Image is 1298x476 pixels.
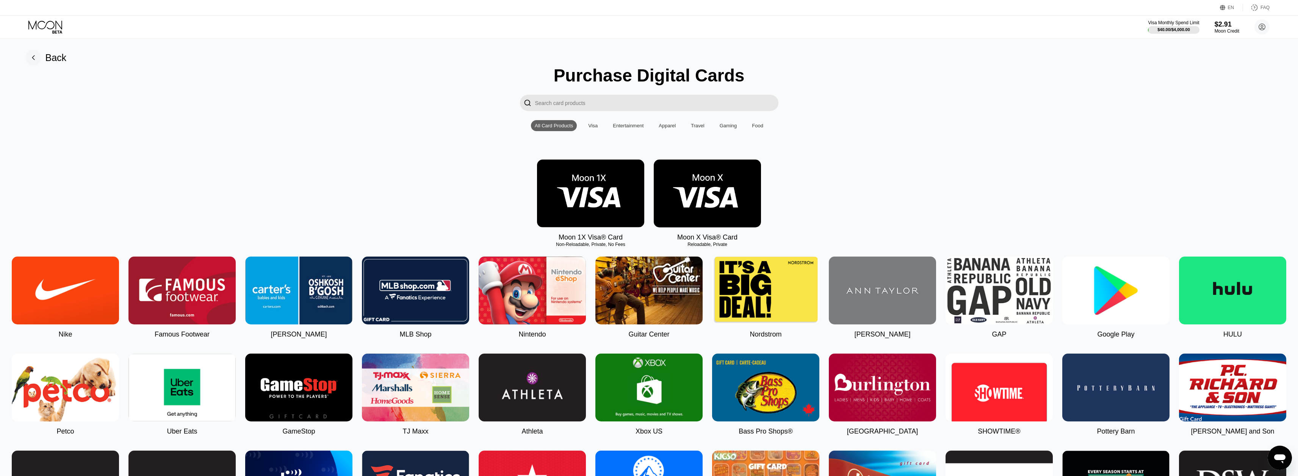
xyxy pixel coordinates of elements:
[520,95,535,111] div: 
[854,330,910,338] div: [PERSON_NAME]
[588,123,598,128] div: Visa
[1215,20,1239,28] div: $2.91
[399,330,431,338] div: MLB Shop
[613,123,644,128] div: Entertainment
[1215,20,1239,34] div: $2.91Moon Credit
[531,120,577,131] div: All Card Products
[992,330,1006,338] div: GAP
[26,50,67,65] div: Back
[1220,4,1243,11] div: EN
[155,330,210,338] div: Famous Footwear
[282,427,315,435] div: GameStop
[628,330,669,338] div: Guitar Center
[535,95,778,111] input: Search card products
[677,233,737,241] div: Moon X Visa® Card
[402,427,428,435] div: TJ Maxx
[655,120,680,131] div: Apparel
[1215,28,1239,34] div: Moon Credit
[1097,330,1134,338] div: Google Play
[45,52,67,63] div: Back
[58,330,72,338] div: Nike
[521,427,543,435] div: Athleta
[752,123,763,128] div: Food
[559,233,623,241] div: Moon 1X Visa® Card
[271,330,327,338] div: [PERSON_NAME]
[56,427,74,435] div: Petco
[1148,20,1199,34] div: Visa Monthly Spend Limit$40.00/$4,000.00
[720,123,737,128] div: Gaming
[847,427,918,435] div: [GEOGRAPHIC_DATA]
[535,123,573,128] div: All Card Products
[691,123,705,128] div: Travel
[554,65,745,86] div: Purchase Digital Cards
[748,120,767,131] div: Food
[1223,330,1242,338] div: HULU
[518,330,546,338] div: Nintendo
[750,330,781,338] div: Nordstrom
[1243,4,1270,11] div: FAQ
[1157,27,1190,32] div: $40.00 / $4,000.00
[584,120,601,131] div: Visa
[978,427,1020,435] div: SHOWTIME®
[1097,427,1135,435] div: Pottery Barn
[636,427,662,435] div: Xbox US
[167,427,197,435] div: Uber Eats
[687,120,708,131] div: Travel
[1268,446,1292,470] iframe: Button to launch messaging window
[524,99,531,107] div: 
[1228,5,1234,10] div: EN
[1260,5,1270,10] div: FAQ
[659,123,676,128] div: Apparel
[654,242,761,247] div: Reloadable, Private
[1191,427,1274,435] div: [PERSON_NAME] and Son
[716,120,741,131] div: Gaming
[739,427,792,435] div: Bass Pro Shops®
[537,242,644,247] div: Non-Reloadable, Private, No Fees
[1148,20,1199,25] div: Visa Monthly Spend Limit
[609,120,647,131] div: Entertainment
